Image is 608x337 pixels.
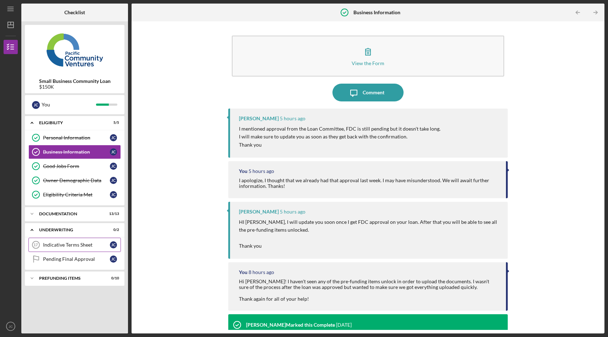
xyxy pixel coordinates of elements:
div: Eligibility Criteria Met [43,192,110,198]
div: [PERSON_NAME] Marked this Complete [246,322,335,328]
b: Business Information [353,10,400,15]
a: Personal InformationJC [28,131,121,145]
div: Underwriting [39,228,101,232]
div: Prefunding Items [39,276,101,280]
a: Pending Final ApprovalJC [28,252,121,266]
div: You [42,99,96,111]
div: [PERSON_NAME] [239,209,279,215]
div: Pending Final Approval [43,256,110,262]
time: 2025-09-15 16:56 [280,116,305,121]
text: JC [9,325,13,328]
a: Eligibility Criteria MetJC [28,188,121,202]
div: J C [110,241,117,248]
a: Business InformationJC [28,145,121,159]
div: You [239,269,247,275]
div: Personal Information [43,135,110,141]
b: Checklist [64,10,85,15]
div: [PERSON_NAME] [239,116,279,121]
div: I apologize, I thought that we already had that approval last week. I may have misunderstood. We ... [239,178,499,189]
div: You [239,168,247,174]
time: 2025-09-12 17:29 [336,322,352,328]
div: Indicative Terms Sheet [43,242,110,248]
p: I mentioned approval from the Loan Committee, FDC is still pending but it doesn't take long. I wi... [239,125,441,149]
time: 2025-09-15 16:38 [249,168,274,174]
button: JC [4,319,18,333]
div: 0 / 2 [106,228,119,232]
a: Owner Demographic DataJC [28,173,121,188]
p: HI [PERSON_NAME], I will update you soon once I get FDC approval on your loan. After that you wil... [239,218,501,250]
div: 0 / 10 [106,276,119,280]
button: View the Form [232,36,504,77]
time: 2025-09-15 13:32 [249,269,274,275]
img: Product logo [25,28,124,71]
a: 17Indicative Terms SheetJC [28,238,121,252]
div: $150K [39,84,111,90]
b: Small Business Community Loan [39,78,111,84]
div: Hi [PERSON_NAME]! I haven't seen any of the pre-funding items unlock in order to upload the docum... [239,279,499,301]
div: J C [110,134,117,141]
div: J C [110,191,117,198]
div: J C [110,256,117,263]
button: Comment [332,84,404,101]
div: Good Jobs Form [43,163,110,169]
div: J C [110,148,117,156]
tspan: 17 [33,243,38,247]
div: J C [32,101,40,109]
div: Eligibility [39,121,101,125]
div: Business Information [43,149,110,155]
div: Comment [363,84,384,101]
div: J C [110,177,117,184]
time: 2025-09-15 16:31 [280,209,305,215]
div: Documentation [39,212,101,216]
div: View the Form [352,60,384,66]
div: J C [110,163,117,170]
a: Good Jobs FormJC [28,159,121,173]
div: 13 / 13 [106,212,119,216]
div: 5 / 5 [106,121,119,125]
div: Owner Demographic Data [43,178,110,183]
